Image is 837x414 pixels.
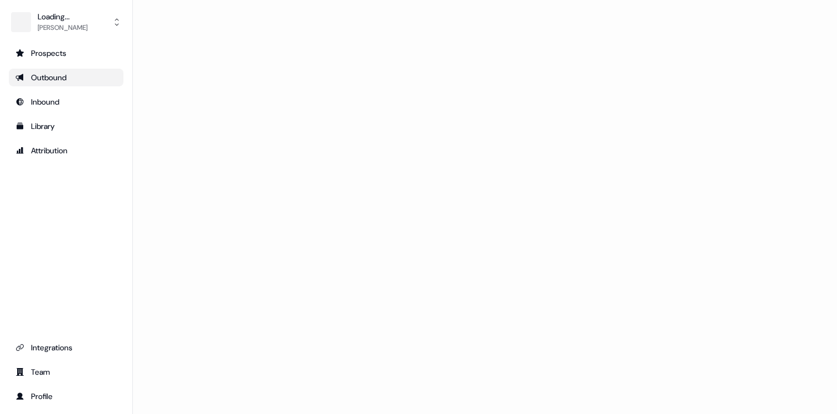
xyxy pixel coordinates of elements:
[15,391,117,402] div: Profile
[9,363,123,381] a: Go to team
[15,48,117,59] div: Prospects
[9,387,123,405] a: Go to profile
[15,121,117,132] div: Library
[9,93,123,111] a: Go to Inbound
[15,72,117,83] div: Outbound
[9,44,123,62] a: Go to prospects
[38,11,87,22] div: Loading...
[15,342,117,353] div: Integrations
[15,366,117,377] div: Team
[9,9,123,35] button: Loading...[PERSON_NAME]
[9,117,123,135] a: Go to templates
[15,96,117,107] div: Inbound
[9,69,123,86] a: Go to outbound experience
[15,145,117,156] div: Attribution
[9,142,123,159] a: Go to attribution
[38,22,87,33] div: [PERSON_NAME]
[9,339,123,356] a: Go to integrations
